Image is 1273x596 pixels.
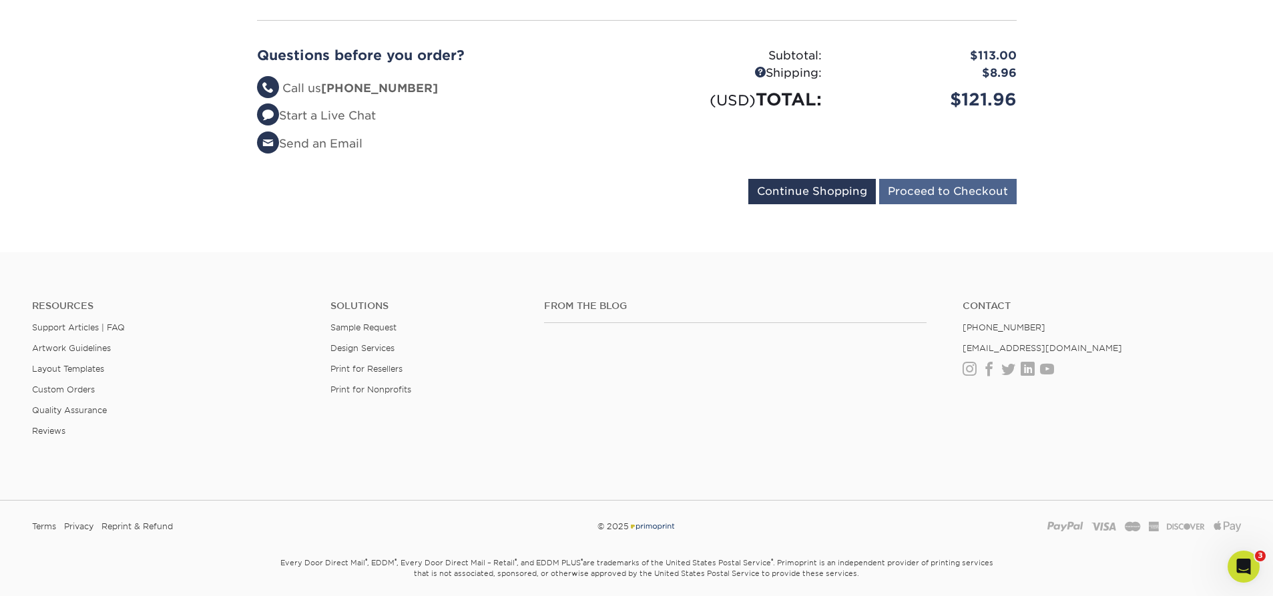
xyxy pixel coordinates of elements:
[1228,551,1260,583] iframe: Intercom live chat
[32,322,125,332] a: Support Articles | FAQ
[1255,551,1266,561] span: 3
[879,179,1017,204] input: Proceed to Checkout
[710,91,756,109] small: (USD)
[832,65,1027,82] div: $8.96
[32,384,95,394] a: Custom Orders
[101,517,173,537] a: Reprint & Refund
[330,322,397,332] a: Sample Request
[257,137,362,150] a: Send an Email
[581,557,583,564] sup: ®
[637,47,832,65] div: Subtotal:
[330,343,395,353] a: Design Services
[3,555,113,591] iframe: Google Customer Reviews
[330,384,411,394] a: Print for Nonprofits
[257,109,376,122] a: Start a Live Chat
[32,300,310,312] h4: Resources
[963,343,1122,353] a: [EMAIL_ADDRESS][DOMAIN_NAME]
[395,557,397,564] sup: ®
[32,343,111,353] a: Artwork Guidelines
[544,300,926,312] h4: From the Blog
[330,300,524,312] h4: Solutions
[321,81,438,95] strong: [PHONE_NUMBER]
[748,179,876,204] input: Continue Shopping
[771,557,773,564] sup: ®
[32,405,107,415] a: Quality Assurance
[257,47,627,63] h2: Questions before you order?
[432,517,842,537] div: © 2025
[32,517,56,537] a: Terms
[64,517,93,537] a: Privacy
[832,87,1027,112] div: $121.96
[637,65,832,82] div: Shipping:
[963,300,1241,312] a: Contact
[330,364,403,374] a: Print for Resellers
[637,87,832,112] div: TOTAL:
[365,557,367,564] sup: ®
[629,521,676,531] img: Primoprint
[32,426,65,436] a: Reviews
[963,322,1045,332] a: [PHONE_NUMBER]
[257,80,627,97] li: Call us
[515,557,517,564] sup: ®
[32,364,104,374] a: Layout Templates
[832,47,1027,65] div: $113.00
